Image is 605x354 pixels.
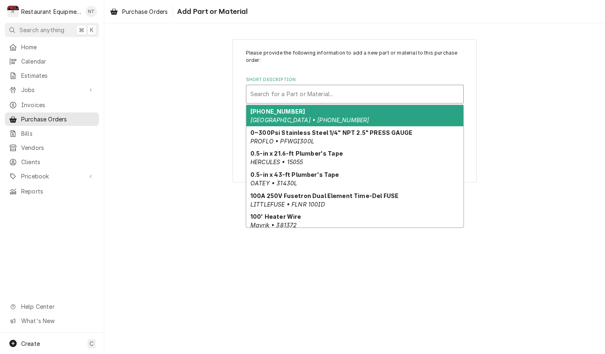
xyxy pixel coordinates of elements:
a: Go to Jobs [5,83,99,97]
a: Estimates [5,69,99,82]
span: Bills [21,129,95,138]
em: PROFLO • PFWGI300L [250,138,314,145]
span: K [90,26,94,34]
span: Jobs [21,86,83,94]
strong: [PHONE_NUMBER] [250,108,305,115]
span: Pricebook [21,172,83,180]
a: Purchase Orders [107,5,171,18]
strong: 0.5-in x 43-ft Plumber's Tape [250,171,339,178]
span: Add Part or Material [175,6,248,17]
a: Clients [5,155,99,169]
div: Line Item Create/Update [232,39,477,183]
span: Home [21,43,95,51]
span: C [90,339,94,348]
span: Create [21,340,40,347]
em: OATEY • 31430L [250,180,297,187]
div: Nick Tussey's Avatar [85,6,97,17]
div: R [7,6,19,17]
span: Purchase Orders [122,7,168,16]
div: NT [85,6,97,17]
a: Bills [5,127,99,140]
strong: 100' Heater Wire [250,213,301,220]
strong: 0~300Psi Stainless Steel 1/4" NPT 2.5" PRESS GAUGE [250,129,412,136]
a: Go to Help Center [5,300,99,313]
label: Short Description [246,77,464,83]
a: Vendors [5,141,99,154]
span: Search anything [20,26,64,34]
span: Help Center [21,302,94,311]
em: LITTLEFUSE • FLNR 100ID [250,201,325,208]
span: What's New [21,317,94,325]
button: Search anything⌘K [5,23,99,37]
strong: 0.5-in x 21.6-ft Plumber's Tape [250,150,343,157]
div: Restaurant Equipment Diagnostics's Avatar [7,6,19,17]
span: Reports [21,187,95,196]
span: Estimates [21,71,95,80]
span: Invoices [21,101,95,109]
a: Calendar [5,55,99,68]
em: Mavrik • 381372 [250,222,297,229]
span: ⌘ [79,26,84,34]
span: Vendors [21,143,95,152]
strong: 100A 250V Fusetron Dual Element Time-Del FUSE [250,192,399,199]
a: Go to Pricebook [5,169,99,183]
div: Restaurant Equipment Diagnostics [21,7,81,16]
div: Line Item Create/Update Form [246,49,464,140]
a: Go to What's New [5,314,99,328]
a: Purchase Orders [5,112,99,126]
a: Reports [5,185,99,198]
em: HERCULES • 15055 [250,158,303,165]
span: Purchase Orders [21,115,95,123]
div: Short Description [246,77,464,103]
em: [GEOGRAPHIC_DATA] • [PHONE_NUMBER] [250,117,369,123]
a: Invoices [5,98,99,112]
a: Home [5,40,99,54]
p: Please provide the following information to add a new part or material to this purchase order: [246,49,464,64]
span: Clients [21,158,95,166]
span: Calendar [21,57,95,66]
